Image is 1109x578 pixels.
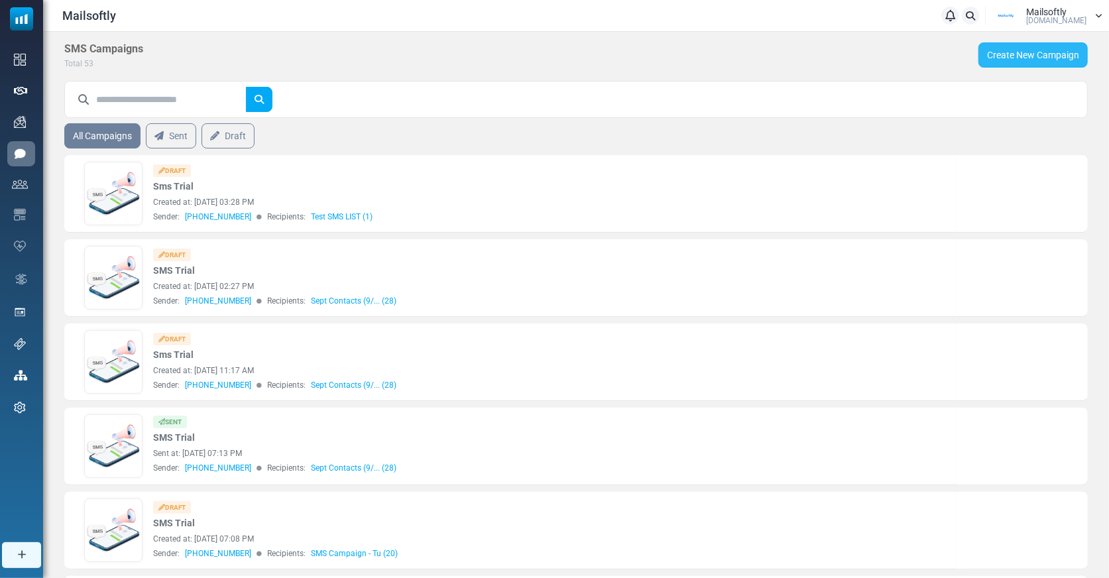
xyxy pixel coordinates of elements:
[62,7,116,25] span: Mailsoftly
[185,462,251,474] span: [PHONE_NUMBER]
[1026,7,1067,17] span: Mailsoftly
[14,338,26,350] img: support-icon.svg
[990,6,1023,26] img: User Logo
[153,333,191,345] div: Draft
[185,211,251,223] span: [PHONE_NUMBER]
[153,348,194,362] a: Sms Trial
[153,462,949,474] div: Sender: Recipients:
[14,402,26,414] img: settings-icon.svg
[153,196,949,208] div: Created at: [DATE] 03:28 PM
[64,42,143,55] h5: SMS Campaigns
[1026,17,1086,25] span: [DOMAIN_NAME]
[153,379,949,391] div: Sender: Recipients:
[10,7,33,30] img: mailsoftly_icon_blue_white.svg
[153,431,195,445] a: SMS Trial
[153,416,187,428] div: Sent
[153,249,191,261] div: Draft
[153,447,949,459] div: Sent at: [DATE] 07:13 PM
[153,548,949,559] div: Sender: Recipients:
[64,59,82,68] span: Total
[14,116,26,128] img: campaigns-icon.png
[85,422,142,471] img: sms-icon-messages.png
[14,54,26,66] img: dashboard-icon.svg
[85,506,142,555] img: sms-icon-messages.png
[311,211,373,223] a: Test SMS LIST (1)
[153,365,949,376] div: Created at: [DATE] 11:17 AM
[153,180,194,194] a: Sms Trial
[153,295,949,307] div: Sender: Recipients:
[85,169,142,219] img: sms-icon-messages.png
[12,180,28,189] img: contacts-icon.svg
[311,462,396,474] a: Sept Contacts (9/... (28)
[202,123,255,148] a: Draft
[153,516,195,530] a: SMS Trial
[153,280,949,292] div: Created at: [DATE] 02:27 PM
[14,148,26,160] img: sms-icon-active.png
[153,211,949,223] div: Sender: Recipients:
[185,548,251,559] span: [PHONE_NUMBER]
[14,272,29,287] img: workflow.svg
[185,379,251,391] span: [PHONE_NUMBER]
[185,295,251,307] span: [PHONE_NUMBER]
[311,295,396,307] a: Sept Contacts (9/... (28)
[153,533,949,545] div: Created at: [DATE] 07:08 PM
[311,379,396,391] a: Sept Contacts (9/... (28)
[84,59,93,68] span: 53
[14,306,26,318] img: landing_pages.svg
[14,209,26,221] img: email-templates-icon.svg
[311,548,398,559] a: SMS Campaign - Tu (20)
[978,42,1088,68] a: Create New Campaign
[153,501,191,514] div: Draft
[153,264,195,278] a: SMS Trial
[64,123,141,148] a: All Campaigns
[14,241,26,251] img: domain-health-icon.svg
[85,253,142,303] img: sms-icon-messages.png
[153,164,191,177] div: Draft
[990,6,1102,26] a: User Logo Mailsoftly [DOMAIN_NAME]
[146,123,196,148] a: Sent
[85,337,142,387] img: sms-icon-messages.png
